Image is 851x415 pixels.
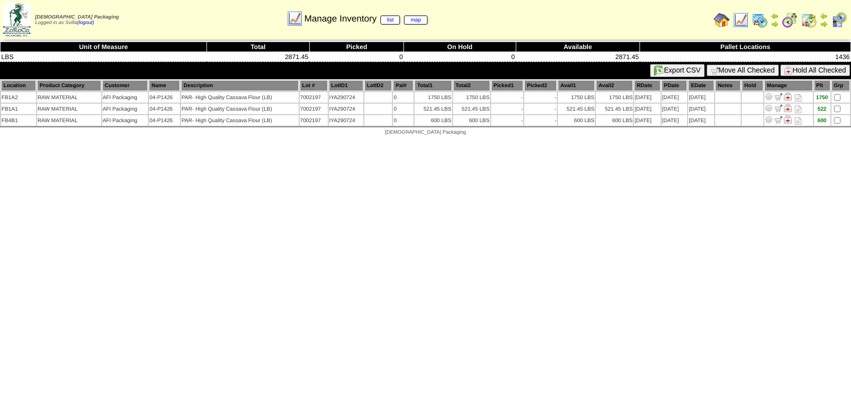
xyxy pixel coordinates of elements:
td: 2871.45 [516,52,640,62]
td: - [524,92,557,103]
button: Hold All Checked [780,65,850,76]
th: EDate [688,80,714,91]
img: arrowleft.gif [820,12,828,20]
td: 0 [393,92,413,103]
td: RAW MATERIAL [37,115,101,126]
td: 7002197 [300,92,328,103]
th: Description [181,80,298,91]
td: 7002197 [300,115,328,126]
td: [DATE] [662,104,688,114]
td: [DATE] [688,115,714,126]
td: PAR- High Quality Cassava Flour (LB) [181,92,298,103]
td: 04-P1426 [149,104,180,114]
div: 600 [814,118,830,124]
td: [DATE] [634,115,660,126]
td: - [524,104,557,114]
td: 1436 [640,52,851,62]
td: [DATE] [662,115,688,126]
td: [DATE] [634,104,660,114]
th: Grp [831,80,850,91]
img: Manage Hold [784,93,792,101]
img: arrowright.gif [771,20,779,28]
a: map [404,16,428,25]
td: 0 [404,52,516,62]
td: 04-P1426 [149,92,180,103]
div: 1750 [814,95,830,101]
th: Plt [814,80,830,91]
td: 521.45 LBS [596,104,633,114]
img: line_graph.gif [287,11,303,27]
td: [DATE] [662,92,688,103]
span: [DEMOGRAPHIC_DATA] Packaging [35,15,119,20]
th: Total [206,42,309,52]
img: Adjust [765,116,773,124]
button: Move All Checked [707,65,779,76]
span: Manage Inventory [304,14,428,24]
th: Total1 [414,80,452,91]
img: arrowleft.gif [771,12,779,20]
td: 0 [309,52,404,62]
a: list [380,16,400,25]
td: FB1A1 [1,104,36,114]
td: 521.45 LBS [453,104,490,114]
th: Hold [742,80,763,91]
img: home.gif [714,12,730,28]
th: Manage [764,80,812,91]
td: AFI Packaging [102,104,148,114]
th: Location [1,80,36,91]
img: Adjust [765,104,773,112]
img: Manage Hold [784,104,792,112]
td: 600 LBS [558,115,595,126]
th: Product Category [37,80,101,91]
th: Pal# [393,80,413,91]
th: Unit of Measure [1,42,207,52]
th: Lot # [300,80,328,91]
td: - [491,104,524,114]
img: arrowright.gif [820,20,828,28]
img: hold.gif [784,67,792,75]
th: Picked1 [491,80,524,91]
img: Move [774,116,782,124]
td: AFI Packaging [102,115,148,126]
button: Export CSV [650,64,705,77]
th: Total2 [453,80,490,91]
td: PAR- High Quality Cassava Flour (LB) [181,104,298,114]
i: Note [795,106,801,113]
td: [DATE] [688,92,714,103]
td: 0 [393,104,413,114]
th: LotID1 [329,80,363,91]
td: - [524,115,557,126]
td: - [491,92,524,103]
td: RAW MATERIAL [37,104,101,114]
th: Notes [715,80,741,91]
img: line_graph.gif [733,12,749,28]
td: 1750 LBS [453,92,490,103]
img: cart.gif [711,67,719,75]
td: 600 LBS [414,115,452,126]
td: RAW MATERIAL [37,92,101,103]
img: Manage Hold [784,116,792,124]
td: FB1A2 [1,92,36,103]
td: IYA290724 [329,92,363,103]
img: Adjust [765,93,773,101]
a: (logout) [77,20,94,26]
td: 1750 LBS [414,92,452,103]
td: 1750 LBS [596,92,633,103]
td: 7002197 [300,104,328,114]
td: 600 LBS [596,115,633,126]
img: calendarinout.gif [801,12,817,28]
td: [DATE] [634,92,660,103]
th: Customer [102,80,148,91]
td: 1750 LBS [558,92,595,103]
th: Avail1 [558,80,595,91]
th: Picked2 [524,80,557,91]
td: 600 LBS [453,115,490,126]
td: 521.45 LBS [414,104,452,114]
td: - [491,115,524,126]
th: LotID2 [364,80,392,91]
td: FB4B1 [1,115,36,126]
img: Move [774,104,782,112]
span: [DEMOGRAPHIC_DATA] Packaging [385,130,466,135]
td: 0 [393,115,413,126]
td: IYA290724 [329,115,363,126]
